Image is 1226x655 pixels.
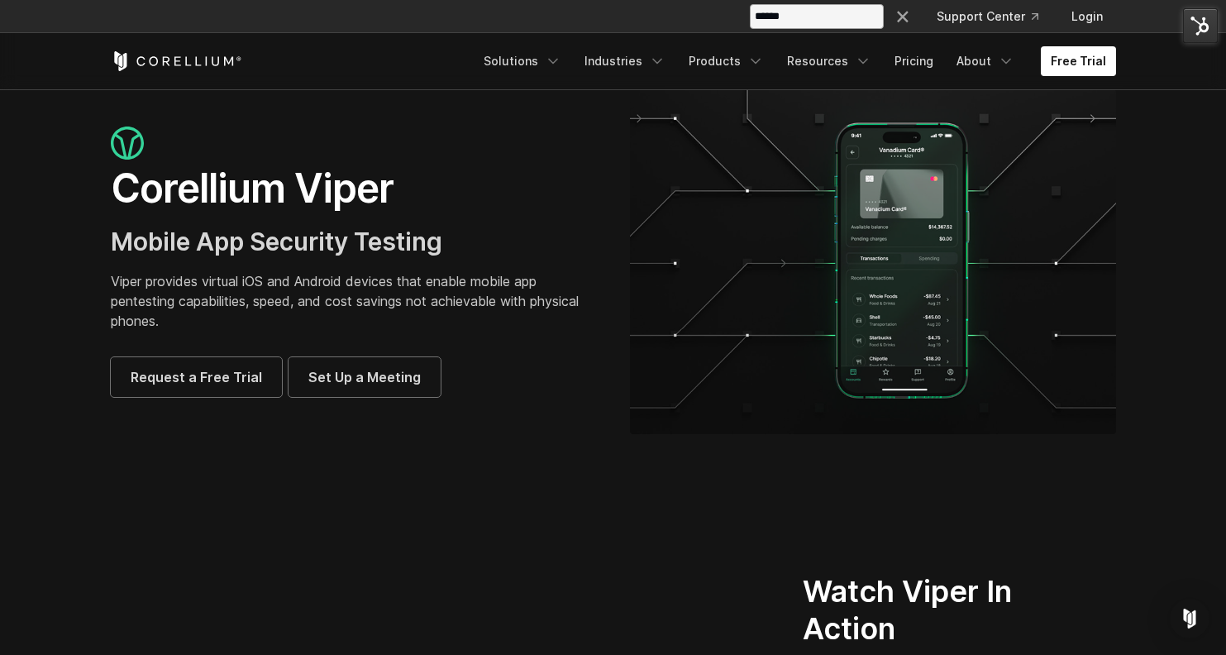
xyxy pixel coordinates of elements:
img: viper_icon_large [111,127,144,160]
a: Free Trial [1041,46,1116,76]
button: Search [887,2,917,31]
a: Pricing [885,46,943,76]
div: Open Intercom Messenger [1170,599,1209,638]
span: Mobile App Security Testing [111,227,442,256]
h2: Watch Viper In Action [803,573,1053,648]
a: Resources [777,46,881,76]
a: Request a Free Trial [111,357,282,397]
img: viper_hero [630,89,1116,434]
p: Viper provides virtual iOS and Android devices that enable mobile app pentesting capabilities, sp... [111,271,597,331]
a: About [947,46,1024,76]
a: Login [1058,2,1116,31]
div: × [894,2,911,27]
div: Navigation Menu [874,2,1116,31]
a: Solutions [474,46,571,76]
span: Request a Free Trial [131,367,262,387]
a: Set Up a Meeting [289,357,441,397]
img: HubSpot Tools Menu Toggle [1183,8,1218,43]
div: Navigation Menu [474,46,1116,76]
span: Set Up a Meeting [308,367,421,387]
h1: Corellium Viper [111,164,597,213]
a: Industries [575,46,675,76]
a: Corellium Home [111,51,242,71]
a: Products [679,46,774,76]
a: Support Center [923,2,1052,31]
